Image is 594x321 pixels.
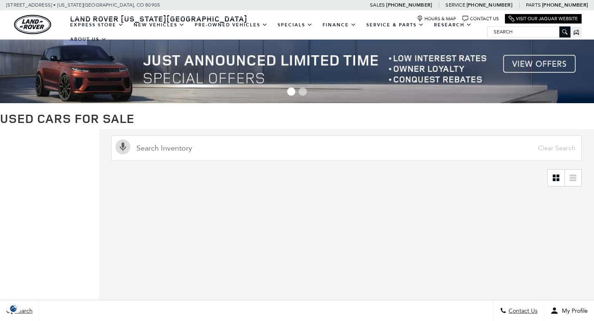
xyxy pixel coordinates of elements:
[318,18,361,32] a: Finance
[417,16,456,22] a: Hours & Map
[509,16,578,22] a: Visit Our Jaguar Website
[287,87,295,96] span: Go to slide 1
[129,18,190,32] a: New Vehicles
[361,18,429,32] a: Service & Parts
[370,2,385,8] span: Sales
[4,304,23,313] section: Click to Open Cookie Consent Modal
[65,32,112,47] a: About Us
[467,2,512,8] a: [PHONE_NUMBER]
[65,18,487,47] nav: Main Navigation
[445,2,465,8] span: Service
[429,18,477,32] a: Research
[559,307,588,314] span: My Profile
[65,14,252,24] a: Land Rover [US_STATE][GEOGRAPHIC_DATA]
[190,18,273,32] a: Pre-Owned Vehicles
[14,15,51,34] a: land-rover
[488,27,570,37] input: Search
[507,307,537,314] span: Contact Us
[6,2,160,8] a: [STREET_ADDRESS] • [US_STATE][GEOGRAPHIC_DATA], CO 80905
[273,18,318,32] a: Specials
[386,2,432,8] a: [PHONE_NUMBER]
[115,139,130,154] svg: Click to toggle on voice search
[462,16,499,22] a: Contact Us
[544,300,594,321] button: Open user profile menu
[111,135,582,161] input: Search Inventory
[14,15,51,34] img: Land Rover
[542,2,588,8] a: [PHONE_NUMBER]
[299,87,307,96] span: Go to slide 2
[526,2,541,8] span: Parts
[4,304,23,313] img: Opt-Out Icon
[70,14,247,24] span: Land Rover [US_STATE][GEOGRAPHIC_DATA]
[65,18,129,32] a: EXPRESS STORE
